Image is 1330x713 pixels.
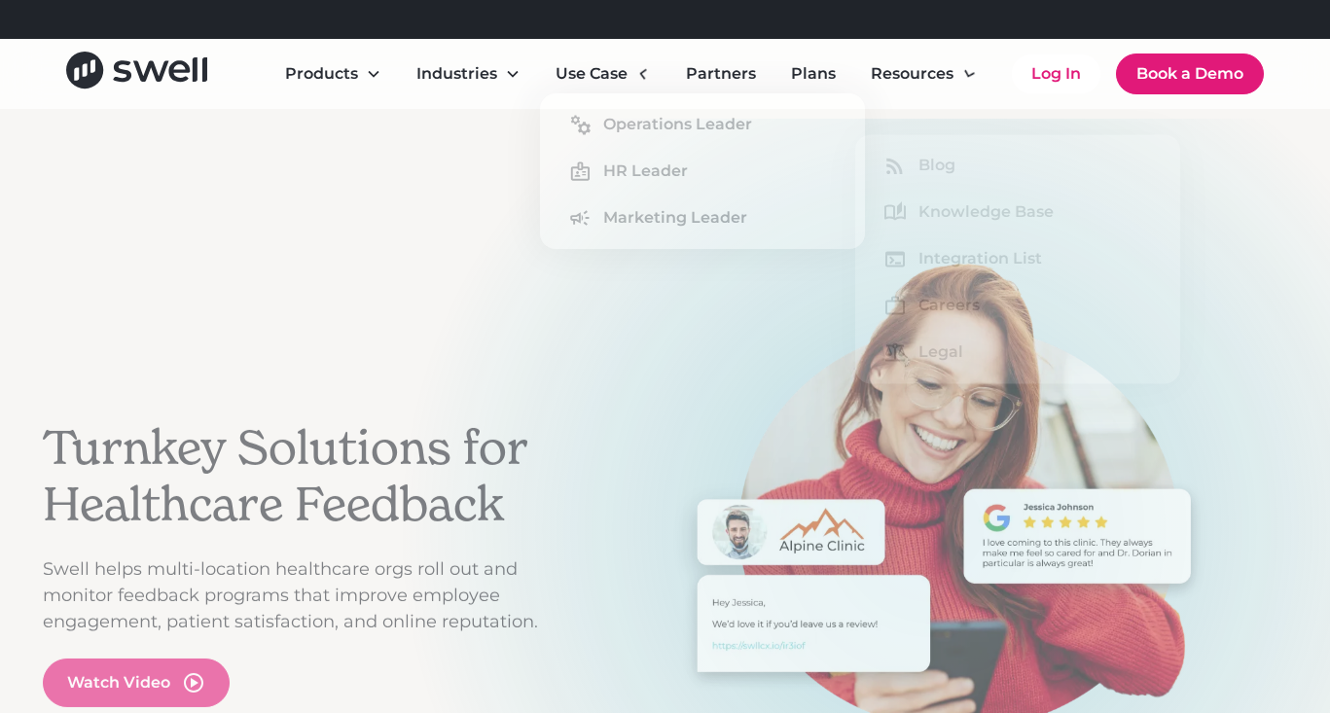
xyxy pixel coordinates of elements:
a: Operations Leader [556,109,849,140]
div: Watch Video [67,671,170,695]
a: Legal [871,337,1165,368]
a: Careers [871,290,1165,321]
a: home [66,52,207,95]
div: Industries [416,62,497,86]
a: Marketing Leader [556,202,849,233]
a: Plans [775,54,851,93]
p: Swell helps multi-location healthcare orgs roll out and monitor feedback programs that improve em... [43,556,568,635]
h2: Turnkey Solutions for Healthcare Feedback [43,420,568,532]
div: Legal [918,340,963,364]
div: Marketing Leader [603,206,747,230]
div: Use Case [556,62,628,86]
div: Blog [918,154,955,177]
div: Resources [871,62,953,86]
a: open lightbox [43,659,230,707]
nav: Resources [855,134,1180,383]
div: Products [285,62,358,86]
div: Knowledge Base [918,200,1054,224]
a: HR Leader [556,156,849,187]
a: Book a Demo [1116,53,1264,94]
a: Log In [1012,54,1100,93]
div: Use Case [540,54,666,93]
div: Resources [855,54,992,93]
div: Operations Leader [603,113,752,136]
div: HR Leader [603,160,688,183]
a: Knowledge Base [871,196,1165,228]
div: Careers [918,294,980,317]
div: Industries [401,54,536,93]
nav: Use Case [540,93,865,249]
div: Products [270,54,397,93]
div: Integration List [918,247,1042,270]
a: Partners [670,54,772,93]
a: Integration List [871,243,1165,274]
a: Blog [871,150,1165,181]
